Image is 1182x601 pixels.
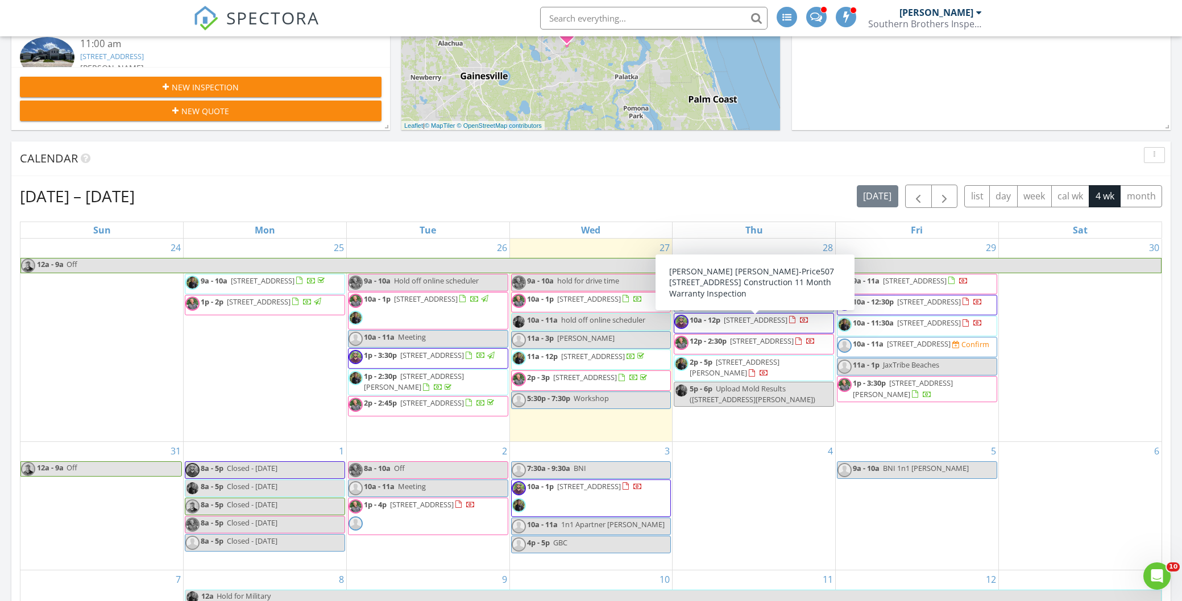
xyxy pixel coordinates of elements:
span: [STREET_ADDRESS] [400,398,464,408]
span: Closed - [DATE] [227,481,277,491]
img: default-user-f0147aede5fd5fa78ca7ade42f37bd4542148d508eef1c3d3ea960f66861d68b.jpg [349,332,363,346]
img: rich_headshot.jpg [349,350,363,364]
a: 2p - 2:45p [STREET_ADDRESS] [348,396,508,416]
img: photo_oct_30__2_42_24_pm.jpg [349,311,363,325]
img: img_6519.jpg [512,276,526,290]
div: | [401,121,545,131]
span: 11a - 1p [853,360,880,370]
a: 9a - 11a [STREET_ADDRESS] [853,276,968,286]
span: Closed - [DATE] [227,517,277,528]
span: 10a - 11a [527,519,558,529]
div: 11:00 am [80,37,351,51]
span: Hold off online scheduler [394,276,479,286]
a: 1p - 3:30p [STREET_ADDRESS][PERSON_NAME] [837,376,997,402]
span: 9a - 10a [201,276,227,286]
div: Southern Brothers Inspections [868,18,982,30]
img: default-user-f0147aede5fd5fa78ca7ade42f37bd4542148d508eef1c3d3ea960f66861d68b.jpg [349,481,363,495]
span: 9a - 10a [527,276,554,286]
span: Upload Mold Results ([STREET_ADDRESS][PERSON_NAME]) [690,383,815,404]
a: 10a - 1p [STREET_ADDRESS] [511,292,671,312]
a: Go to September 1, 2025 [337,442,346,460]
span: 8a - 5p [201,536,223,546]
span: 4p - 5p [527,537,550,548]
button: month [1120,185,1162,207]
span: Hold for Military [217,591,271,601]
td: Go to August 29, 2025 [836,239,999,442]
span: 1p - 3:30p [853,378,886,388]
a: 10a - 11:30a [STREET_ADDRESS] [837,316,997,336]
a: 10a - 11a [STREET_ADDRESS] [853,339,952,349]
a: Go to September 5, 2025 [989,442,998,460]
span: [STREET_ADDRESS] [883,276,947,286]
a: 2p - 3p [STREET_ADDRESS] [527,372,649,382]
a: Go to September 8, 2025 [337,570,346,589]
a: Monday [252,222,277,238]
img: img_6519.jpg [349,276,363,290]
img: default-user-f0147aede5fd5fa78ca7ade42f37bd4542148d508eef1c3d3ea960f66861d68b.jpg [512,333,526,347]
img: default-user-f0147aede5fd5fa78ca7ade42f37bd4542148d508eef1c3d3ea960f66861d68b.jpg [837,339,852,353]
button: day [989,185,1018,207]
span: 10a - 1p [527,294,554,304]
img: photo_oct_30__2_42_24_pm.jpg [674,276,689,290]
span: 1p - 2:30p [364,371,397,381]
a: © OpenStreetMap contributors [457,122,542,129]
span: 8a - 5p [201,499,223,510]
a: 12p - 2:30p [STREET_ADDRESS] [690,336,815,346]
a: 10a - 11a [STREET_ADDRESS] Confirm [837,337,997,357]
span: GBC [553,537,567,548]
td: Go to August 30, 2025 [998,239,1162,442]
a: 10a - 12:30p [STREET_ADDRESS] [837,295,997,315]
img: default-user-f0147aede5fd5fa78ca7ade42f37bd4542148d508eef1c3d3ea960f66861d68b.jpg [837,463,852,477]
a: Go to August 24, 2025 [168,239,183,257]
span: [STREET_ADDRESS] [390,499,454,510]
span: 7:30a - 9:30a [527,463,570,473]
a: 1p - 3:30p [STREET_ADDRESS][PERSON_NAME] [853,378,953,399]
a: 2p - 2:45p [STREET_ADDRESS] [364,398,496,408]
img: img_6519.jpg [349,463,363,477]
td: Go to September 1, 2025 [184,441,347,570]
span: [STREET_ADDRESS] [887,339,951,349]
a: SPECTORA [193,15,320,39]
img: photo_oct_30__2_42_24_pm.jpg [674,383,689,398]
button: Next [931,185,958,208]
button: week [1017,185,1052,207]
span: 11a - 12p [527,351,558,361]
img: rich_headshot.jpg [837,297,852,311]
span: 10a - 11:30a [853,318,894,328]
span: [PERSON_NAME] [80,62,144,73]
img: default-user-f0147aede5fd5fa78ca7ade42f37bd4542148d508eef1c3d3ea960f66861d68b.jpg [674,297,689,311]
span: JaxTribe Beaches [883,360,939,370]
a: Go to August 28, 2025 [820,239,835,257]
span: 10 [1167,562,1180,571]
span: 10a - 11a [364,481,395,491]
a: Tuesday [417,222,438,238]
a: Go to September 4, 2025 [826,442,835,460]
img: photo_oct_30__2_42_24_pm.jpg [185,276,200,290]
img: img_1209.jpeg [21,462,35,476]
img: default-user-f0147aede5fd5fa78ca7ade42f37bd4542148d508eef1c3d3ea960f66861d68b.jpg [185,536,200,550]
iframe: Intercom live chat [1143,562,1171,590]
img: photo_oct_30__2_42_24_pm.jpg [512,351,526,365]
a: 10a - 1p [STREET_ADDRESS] [674,274,834,294]
span: 10a - 12p [690,315,720,325]
img: default-user-f0147aede5fd5fa78ca7ade42f37bd4542148d508eef1c3d3ea960f66861d68b.jpg [837,360,852,374]
td: Go to September 3, 2025 [509,441,673,570]
span: Meeting [398,481,426,491]
div: 7611 County Rd 315, Melrose, FL 32666 [567,32,574,39]
span: 10a - 1p [527,481,554,491]
a: Go to September 9, 2025 [500,570,509,589]
a: 2p - 5p [STREET_ADDRESS][PERSON_NAME] [674,355,834,381]
a: 10a - 1p [STREET_ADDRESS] [527,481,642,491]
a: Go to September 3, 2025 [662,442,672,460]
a: 1p - 2:30p [STREET_ADDRESS][PERSON_NAME] [348,369,508,395]
span: 10a - 1p [690,297,716,307]
img: img_6519.jpg [349,499,363,514]
span: [STREET_ADDRESS] [394,294,458,304]
a: [STREET_ADDRESS] [80,51,144,61]
img: img_6519.jpg [837,276,852,290]
span: Off [67,259,77,269]
img: photo_oct_30__2_42_24_pm.jpg [349,371,363,385]
a: Thursday [743,222,765,238]
img: photo_oct_30__2_42_24_pm.jpg [512,498,526,512]
a: 10a - 1p [STREET_ADDRESS] [527,294,642,304]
